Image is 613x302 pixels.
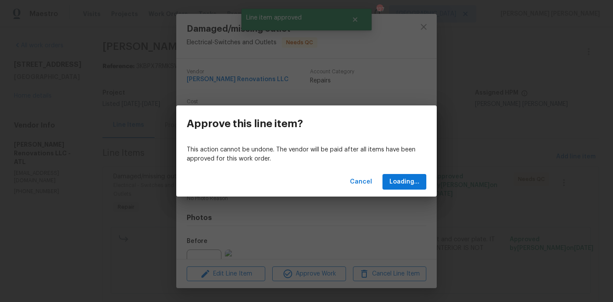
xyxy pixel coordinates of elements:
[350,177,372,187] span: Cancel
[187,118,303,130] h3: Approve this line item?
[382,174,426,190] button: Loading...
[346,174,376,190] button: Cancel
[187,145,426,164] p: This action cannot be undone. The vendor will be paid after all items have been approved for this...
[389,177,419,187] span: Loading...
